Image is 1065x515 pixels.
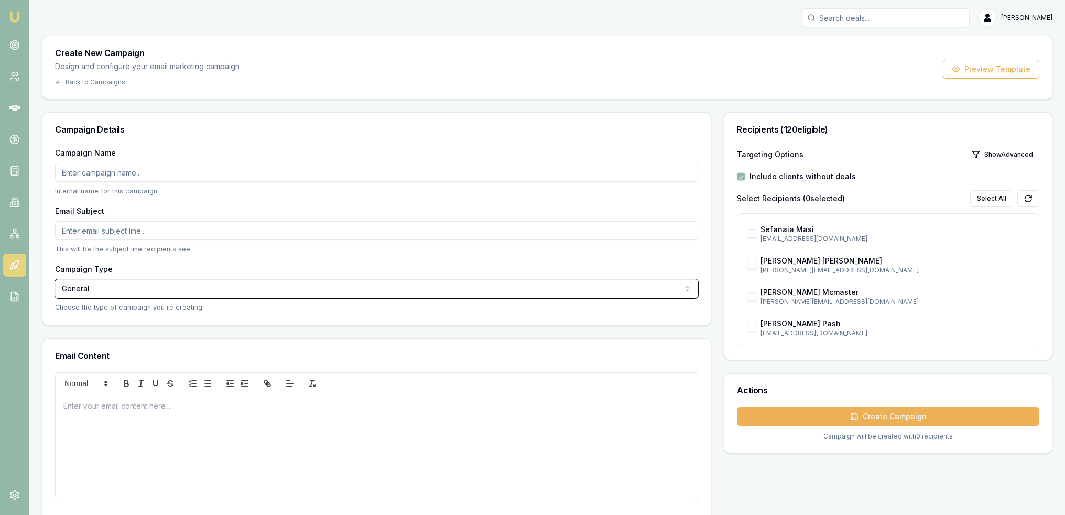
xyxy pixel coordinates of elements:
button: underline [148,377,163,390]
label: Targeting Options [737,149,803,160]
button: strike [163,377,178,390]
p: [PERSON_NAME][EMAIL_ADDRESS][DOMAIN_NAME] [760,298,1028,306]
button: clean [305,377,320,390]
button: bold [119,377,134,390]
button: Preview Template [943,60,1039,79]
h3: Email Content [55,352,698,360]
button: list: ordered [186,377,200,390]
button: ShowAdvanced [965,146,1039,163]
h3: Recipients ( 120 eligible) [737,125,1039,134]
p: Campaign will be created with 0 recipients [737,432,1039,441]
p: [PERSON_NAME] [PERSON_NAME] [760,256,1028,266]
h3: Campaign Details [55,125,698,134]
p: Choose the type of campaign you're creating [55,302,698,312]
button: Select All [970,190,1013,207]
button: link [260,377,275,390]
span: [PERSON_NAME] [1001,14,1052,22]
input: Enter email subject line... [55,221,698,240]
button: list: bullet [200,377,215,390]
input: Enter campaign name... [55,163,698,182]
label: Include clients without deals [749,171,856,182]
h3: Create New Campaign [55,49,240,57]
label: Select Recipients ( 0 selected) [737,193,845,204]
input: Search deals [802,8,970,27]
p: Design and configure your email marketing campaign [55,61,240,72]
a: Back to Campaigns [55,78,240,86]
p: [EMAIL_ADDRESS][DOMAIN_NAME] [760,235,1028,243]
h3: Actions [737,386,1039,395]
p: [PERSON_NAME][EMAIL_ADDRESS][DOMAIN_NAME] [760,266,1028,275]
p: Internal name for this campaign [55,186,698,196]
button: indent: +1 [237,377,252,390]
button: Create Campaign [737,407,1039,426]
p: [PERSON_NAME] Pash [760,319,1028,329]
p: [PERSON_NAME] Mcmaster [760,287,1028,298]
button: italic [134,377,148,390]
label: Campaign Name [55,148,116,157]
p: Sefanaia Masi [760,224,1028,235]
label: Campaign Type [55,265,113,273]
button: indent: -1 [223,377,237,390]
img: emu-icon-u.png [8,10,21,23]
p: This will be the subject line recipients see [55,244,698,254]
p: [EMAIL_ADDRESS][DOMAIN_NAME] [760,329,1028,337]
label: Email Subject [55,206,104,215]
